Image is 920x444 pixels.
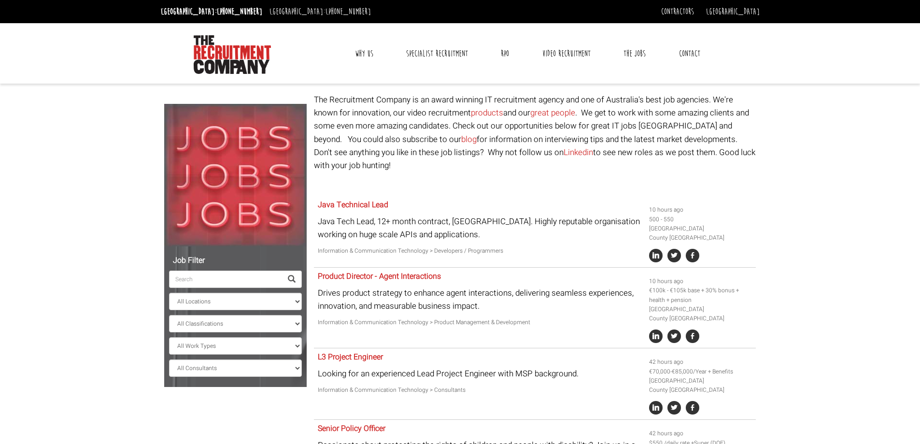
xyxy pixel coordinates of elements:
a: [PHONE_NUMBER] [217,6,262,17]
a: great people [530,107,575,119]
a: blog [461,133,477,145]
a: products [471,107,503,119]
li: [GEOGRAPHIC_DATA]: [267,4,373,19]
a: Specialist Recruitment [399,42,475,66]
h5: Job Filter [169,257,302,265]
a: Video Recruitment [535,42,598,66]
a: [PHONE_NUMBER] [326,6,371,17]
a: Linkedin [564,146,593,158]
a: Why Us [348,42,381,66]
p: The Recruitment Company is an award winning IT recruitment agency and one of Australia's best job... [314,93,756,172]
a: [GEOGRAPHIC_DATA] [706,6,760,17]
a: RPO [494,42,516,66]
li: [GEOGRAPHIC_DATA]: [158,4,265,19]
img: The Recruitment Company [194,35,271,74]
a: Contractors [661,6,694,17]
input: Search [169,271,282,288]
a: Contact [672,42,708,66]
li: 10 hours ago [649,205,752,215]
a: The Jobs [616,42,653,66]
a: Java Technical Lead [318,199,388,211]
img: Jobs, Jobs, Jobs [164,104,307,246]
